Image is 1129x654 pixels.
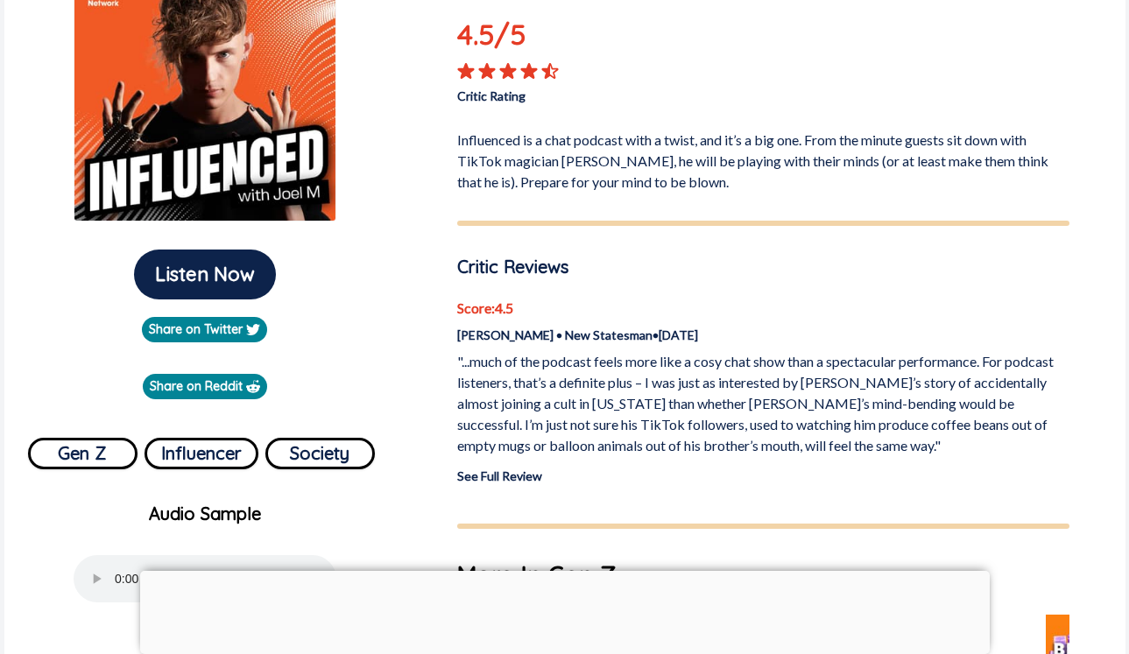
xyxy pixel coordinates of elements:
h1: More In Gen Z [457,557,1069,594]
iframe: Advertisement [140,571,990,650]
a: Gen Z [28,431,138,469]
p: Critic Rating [457,80,763,105]
a: Share on Reddit [143,374,267,399]
a: Society [265,431,375,469]
a: Share on Twitter [142,317,267,342]
p: [PERSON_NAME] • New Statesman • [DATE] [457,326,1069,344]
p: Critic Reviews [457,254,1069,280]
p: Influenced is a chat podcast with a twist, and it’s a big one. From the minute guests sit down wi... [457,123,1069,193]
a: See Full Review [457,468,542,483]
button: Listen Now [134,250,276,299]
p: Audio Sample [18,501,392,527]
a: Influencer [145,431,258,469]
p: Score: 4.5 [457,298,1069,319]
button: Gen Z [28,438,138,469]
p: "...much of the podcast feels more like a cosy chat show than a spectacular performance. For podc... [457,351,1069,456]
audio: Your browser does not support the audio element [74,555,336,602]
button: Influencer [145,438,258,469]
button: Society [265,438,375,469]
p: 4.5 /5 [457,13,580,62]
